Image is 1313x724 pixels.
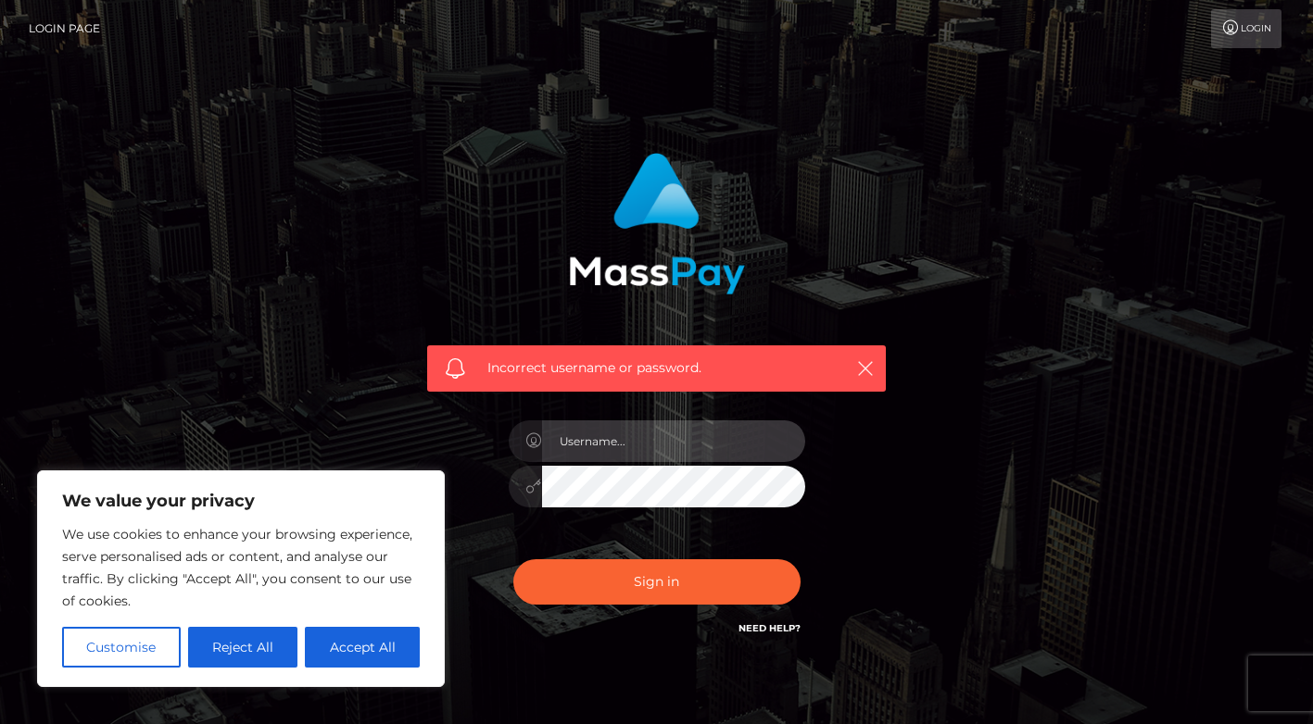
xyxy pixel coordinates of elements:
img: MassPay Login [569,153,745,294]
button: Sign in [513,559,801,605]
span: Incorrect username or password. [487,358,826,378]
button: Reject All [188,627,298,668]
div: We value your privacy [37,470,445,687]
a: Login [1211,9,1281,48]
a: Need Help? [739,622,801,634]
button: Accept All [305,627,420,668]
p: We use cookies to enhance your browsing experience, serve personalised ads or content, and analys... [62,523,420,612]
input: Username... [542,420,805,462]
a: Login Page [29,9,100,48]
p: We value your privacy [62,490,420,512]
button: Customise [62,627,181,668]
